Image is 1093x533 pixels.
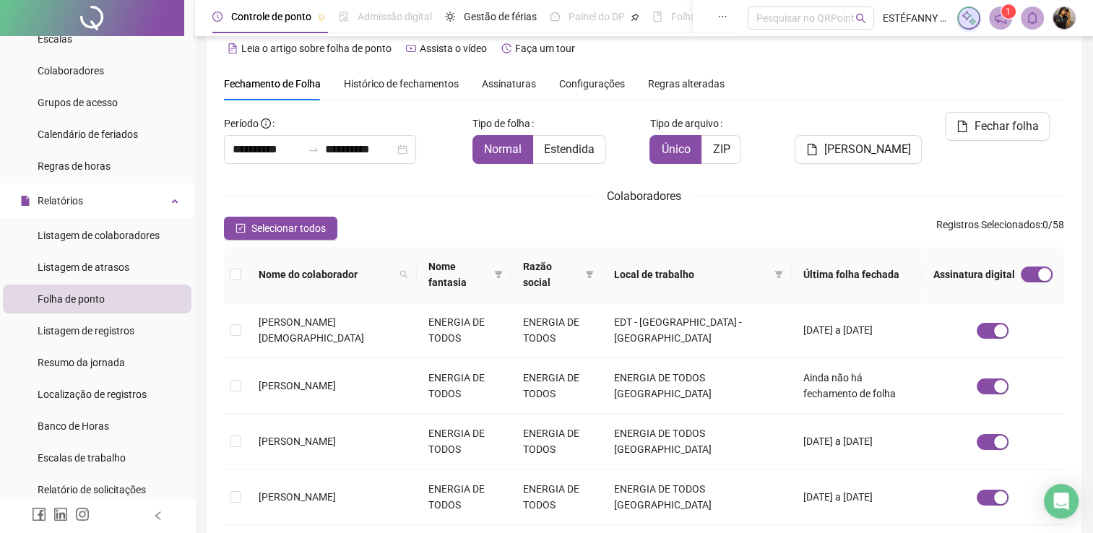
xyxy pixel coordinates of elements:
td: [DATE] a [DATE] [792,469,922,525]
span: Período [224,118,259,129]
span: Painel do DP [569,11,625,22]
span: filter [582,256,597,293]
span: Listagem de colaboradores [38,230,160,241]
img: 56409 [1053,7,1075,29]
span: Estendida [544,142,595,156]
span: Folha de pagamento [671,11,764,22]
span: Escalas de trabalho [38,452,126,464]
span: search [397,264,411,285]
span: Resumo da jornada [38,357,125,368]
span: : 0 / 58 [936,217,1064,240]
span: Faça um tour [515,43,575,54]
span: file-done [339,12,349,22]
span: history [501,43,511,53]
td: ENERGIA DE TODOS [417,358,511,414]
span: filter [774,270,783,279]
span: filter [585,270,594,279]
td: [DATE] a [DATE] [792,303,922,358]
span: Assista o vídeo [420,43,487,54]
span: Nome do colaborador [259,266,394,282]
span: Regras alteradas [648,79,725,89]
span: Registros Selecionados [936,219,1040,230]
span: Fechamento de Folha [224,78,321,90]
span: Grupos de acesso [38,97,118,108]
span: Único [661,142,690,156]
span: Configurações [559,79,625,89]
span: [PERSON_NAME] [259,491,336,503]
span: filter [772,264,786,285]
span: search [855,13,866,24]
span: left [153,511,163,521]
span: Leia o artigo sobre folha de ponto [241,43,392,54]
span: ESTÉFANNY LAMONIER [883,10,949,26]
span: book [652,12,662,22]
div: Open Intercom Messenger [1044,484,1079,519]
span: Calendário de feriados [38,129,138,140]
span: file-text [228,43,238,53]
span: [PERSON_NAME][DEMOGRAPHIC_DATA] [259,316,364,344]
td: ENERGIA DE TODOS [417,469,511,525]
span: swap-right [308,144,319,155]
span: file [806,144,818,155]
span: Relatório de solicitações [38,484,146,495]
span: Listagem de atrasos [38,261,129,273]
span: [PERSON_NAME] [259,380,336,391]
span: Normal [484,142,522,156]
sup: 1 [1001,4,1016,19]
td: ENERGIA DE TODOS [511,358,602,414]
span: info-circle [261,118,271,129]
button: [PERSON_NAME] [795,135,922,164]
span: Controle de ponto [231,11,311,22]
span: Colaboradores [38,65,104,77]
span: Fechar folha [974,118,1038,135]
span: ZIP [712,142,730,156]
span: Gestão de férias [464,11,537,22]
span: [PERSON_NAME] [824,141,910,158]
span: filter [491,256,506,293]
span: Admissão digital [358,11,432,22]
span: Ainda não há fechamento de folha [803,372,896,399]
td: ENERGIA DE TODOS [511,469,602,525]
td: EDT - [GEOGRAPHIC_DATA] - [GEOGRAPHIC_DATA] [602,303,792,358]
span: Colaboradores [607,189,681,203]
span: Regras de horas [38,160,111,172]
span: 1 [1006,6,1011,17]
span: Local de trabalho [614,266,769,282]
span: Relatórios [38,195,83,207]
td: ENERGIA DE TODOS [511,414,602,469]
span: file [20,196,30,206]
td: ENERGIA DE TODOS [GEOGRAPHIC_DATA] [602,358,792,414]
span: facebook [32,507,46,521]
span: pushpin [317,13,326,22]
span: Tipo de arquivo [649,116,718,131]
img: sparkle-icon.fc2bf0ac1784a2077858766a79e2daf3.svg [961,10,977,26]
span: linkedin [53,507,68,521]
span: Tipo de folha [472,116,530,131]
span: ellipsis [717,12,727,22]
span: filter [494,270,503,279]
span: youtube [406,43,416,53]
span: Selecionar todos [251,220,326,236]
span: clock-circle [212,12,223,22]
span: instagram [75,507,90,521]
span: search [399,270,408,279]
span: file [956,121,968,132]
button: Fechar folha [945,112,1050,141]
span: pushpin [631,13,639,22]
span: bell [1026,12,1039,25]
span: sun [445,12,455,22]
button: Selecionar todos [224,217,337,240]
span: Assinatura digital [933,266,1015,282]
span: Localização de registros [38,389,147,400]
span: to [308,144,319,155]
span: [PERSON_NAME] [259,435,336,447]
span: Listagem de registros [38,325,134,337]
span: dashboard [550,12,560,22]
span: Nome fantasia [428,259,488,290]
span: notification [994,12,1007,25]
span: check-square [236,223,246,233]
span: Folha de ponto [38,293,105,305]
td: [DATE] a [DATE] [792,414,922,469]
td: ENERGIA DE TODOS [GEOGRAPHIC_DATA] [602,414,792,469]
span: Escalas [38,33,72,45]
